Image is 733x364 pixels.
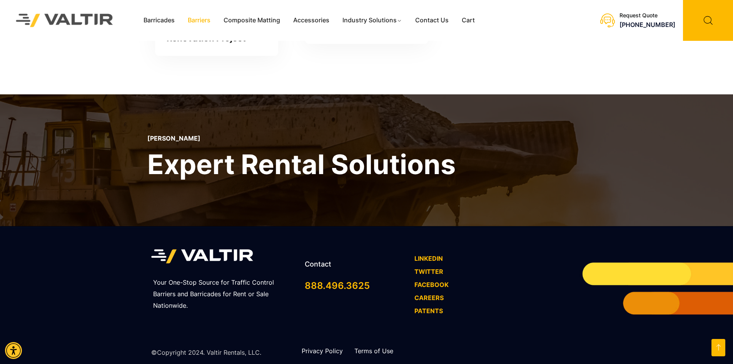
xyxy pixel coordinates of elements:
a: Contact Us [409,15,455,26]
div: Accessibility Menu [5,342,22,359]
a: Cart [455,15,481,26]
p: Your One-Stop Source for Traffic Control Barriers and Barricades for Rent or Sale Nationwide. [153,277,295,312]
a: LINKEDIN - open in a new tab [414,255,443,262]
div: Request Quote [619,12,675,19]
img: Valtir Rentals [6,3,124,37]
a: TWITTER - open in a new tab [414,268,443,275]
h2: Expert Rental Solutions [147,147,456,182]
a: Accessories [287,15,336,26]
a: Industry Solutions [336,15,409,26]
h2: Contact [305,260,407,268]
a: call 888.496.3625 [305,280,370,291]
a: Barricades [137,15,181,26]
a: CAREERS [414,294,444,302]
img: Valtir Rentals [151,245,253,267]
a: Barriers [181,15,217,26]
p: [PERSON_NAME] [147,135,456,142]
a: call (888) 496-3625 [619,21,675,29]
a: FACEBOOK - open in a new tab [414,281,449,289]
a: Privacy Policy [302,347,343,355]
a: PATENTS [414,307,443,315]
p: ©Copyright 2024. Valtir Rentals, LLC. [151,347,261,359]
a: Terms of Use [354,347,393,355]
a: Composite Matting [217,15,287,26]
a: Open this option [711,339,725,356]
